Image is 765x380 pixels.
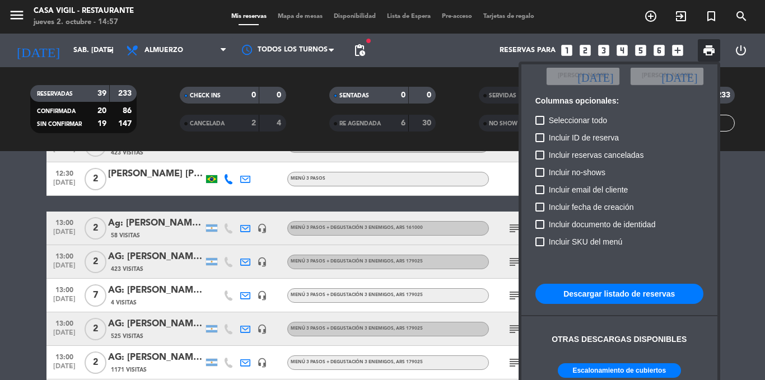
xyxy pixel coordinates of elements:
[549,148,644,162] span: Incluir reservas canceladas
[549,131,619,144] span: Incluir ID de reserva
[549,183,628,196] span: Incluir email del cliente
[549,114,607,127] span: Seleccionar todo
[549,218,656,231] span: Incluir documento de identidad
[549,200,634,214] span: Incluir fecha de creación
[549,235,623,248] span: Incluir SKU del menú
[642,71,692,81] span: [PERSON_NAME]
[552,333,687,346] div: Otras descargas disponibles
[558,363,681,378] button: Escalonamiento de cubiertos
[577,71,613,82] i: [DATE]
[661,71,697,82] i: [DATE]
[558,71,608,81] span: [PERSON_NAME]
[702,44,716,57] span: print
[535,284,703,304] button: Descargar listado de reservas
[535,96,703,106] h6: Columnas opcionales:
[549,166,605,179] span: Incluir no-shows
